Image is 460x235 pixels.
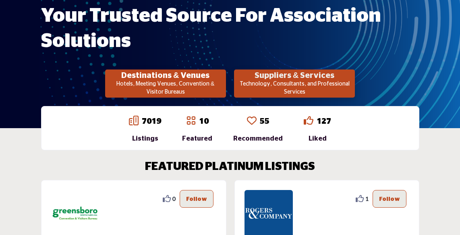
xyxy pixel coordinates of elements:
a: 55 [260,117,269,125]
a: 10 [199,117,209,125]
button: Follow [373,190,406,208]
div: Featured [182,134,212,143]
a: Go to Featured [186,116,196,127]
a: Go to Recommended [247,116,257,127]
span: 1 [365,194,369,203]
p: Follow [379,194,400,203]
p: Follow [186,194,207,203]
h2: Destinations & Venues [108,71,224,80]
div: Liked [304,134,331,143]
p: Technology, Consultants, and Professional Services [236,80,352,96]
button: Follow [180,190,213,208]
button: Destinations & Venues Hotels, Meeting Venues, Convention & Visitor Bureaus [105,69,226,98]
h2: FEATURED PLATINUM LISTINGS [145,160,315,174]
p: Hotels, Meeting Venues, Convention & Visitor Bureaus [108,80,224,96]
div: Recommended [233,134,283,143]
button: Suppliers & Services Technology, Consultants, and Professional Services [234,69,355,98]
div: Listings [129,134,161,143]
a: 7019 [142,117,161,125]
i: Go to Liked [304,116,313,125]
h2: Suppliers & Services [236,71,352,80]
span: 0 [172,194,176,203]
h1: Your Trusted Source for Association Solutions [41,4,419,54]
a: 127 [317,117,331,125]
